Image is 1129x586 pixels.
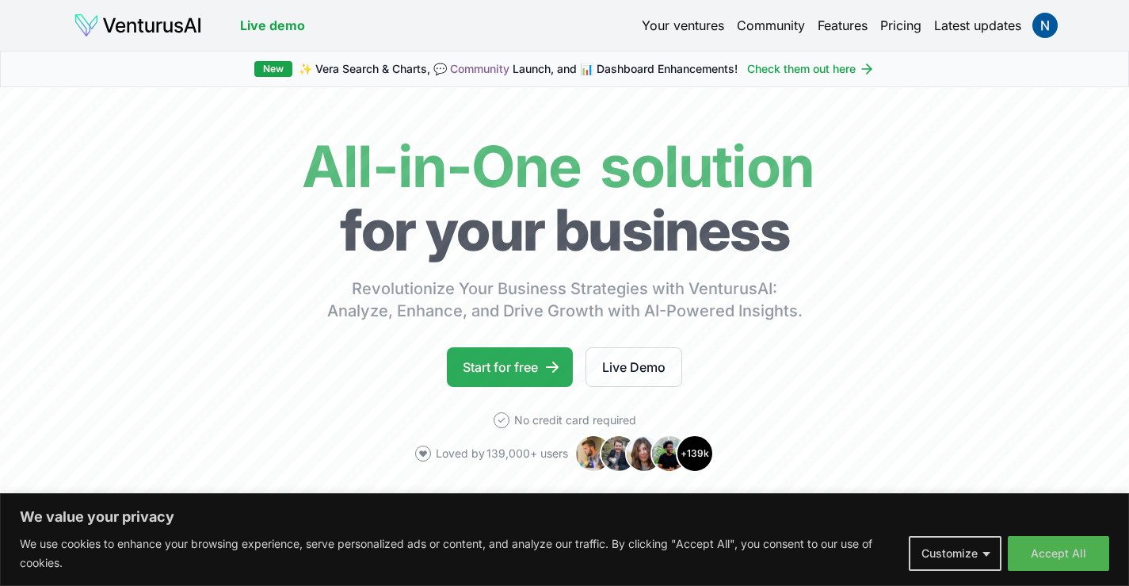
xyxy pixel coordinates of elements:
[880,16,921,35] a: Pricing
[747,61,875,77] a: Check them out here
[818,16,868,35] a: Features
[299,61,738,77] span: ✨ Vera Search & Charts, 💬 Launch, and 📊 Dashboard Enhancements!
[625,435,663,473] img: Avatar 3
[74,13,202,38] img: logo
[254,61,292,77] div: New
[20,507,1109,527] p: We value your privacy
[934,16,1021,35] a: Latest updates
[574,435,612,473] img: Avatar 1
[447,347,573,387] a: Start for free
[585,347,682,387] a: Live Demo
[909,536,1001,571] button: Customize
[642,16,724,35] a: Your ventures
[650,435,688,473] img: Avatar 4
[240,16,305,35] a: Live demo
[737,16,805,35] a: Community
[1032,13,1058,38] img: ACg8ocLO_msVp5-FNLCruStRe4BgBLuRTHFdhwLuJJRnFmbeM2HbVg=s96-c
[450,62,509,75] a: Community
[600,435,638,473] img: Avatar 2
[1008,536,1109,571] button: Accept All
[20,534,897,573] p: We use cookies to enhance your browsing experience, serve personalized ads or content, and analyz...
